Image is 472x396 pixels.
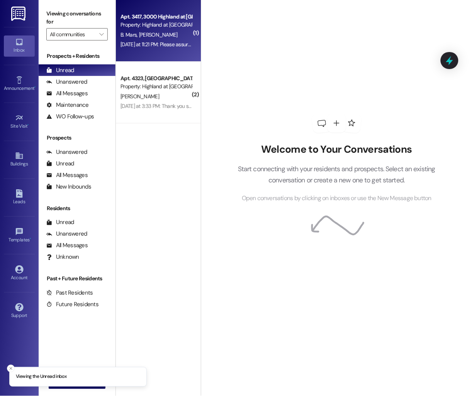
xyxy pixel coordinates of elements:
div: [DATE] at 11:21 PM: Please assure me the elevator will be fixed [DATE] ([DATE]) [121,41,289,48]
p: Start connecting with your residents and prospects. Select an existing conversation or create a n... [226,163,447,185]
a: Leads [4,187,35,208]
a: Buildings [4,149,35,170]
div: Maintenance [46,101,89,109]
span: • [28,122,29,128]
input: All communities [50,28,95,40]
div: Property: Highland at [GEOGRAPHIC_DATA] [121,83,192,91]
h2: Welcome to Your Conversations [226,143,447,156]
div: Property: Highland at [GEOGRAPHIC_DATA] [121,21,192,29]
a: Inbox [4,35,35,56]
div: Residents [39,204,115,212]
button: Close toast [7,365,15,372]
span: B. Mars [121,31,139,38]
a: Site Visit • [4,111,35,132]
div: Unread [46,66,74,74]
label: Viewing conversations for [46,8,108,28]
div: All Messages [46,171,88,179]
div: Unanswered [46,78,87,86]
p: Viewing the Unread inbox [16,374,66,381]
div: Prospects + Residents [39,52,115,60]
div: Unanswered [46,148,87,156]
span: Open conversations by clicking on inboxes or use the New Message button [242,194,431,203]
div: Prospects [39,134,115,142]
div: Unanswered [46,230,87,238]
div: Future Residents [46,300,98,308]
div: Apt. 4323, [GEOGRAPHIC_DATA] at [GEOGRAPHIC_DATA] [121,74,192,83]
div: Past Residents [46,289,93,297]
div: All Messages [46,89,88,98]
div: Apt. 3417, 3000 Highland at [GEOGRAPHIC_DATA] [121,13,192,21]
div: Unknown [46,253,79,261]
span: • [34,84,36,90]
div: New Inbounds [46,183,91,191]
i:  [99,31,104,37]
a: Support [4,301,35,322]
span: • [30,236,31,241]
div: Unread [46,218,74,226]
div: WO Follow-ups [46,113,94,121]
a: Account [4,263,35,284]
span: [PERSON_NAME] [139,31,178,38]
div: Past + Future Residents [39,275,115,283]
span: [PERSON_NAME] [121,93,159,100]
a: Templates • [4,225,35,246]
div: Unread [46,160,74,168]
div: All Messages [46,241,88,249]
img: ResiDesk Logo [11,7,27,21]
